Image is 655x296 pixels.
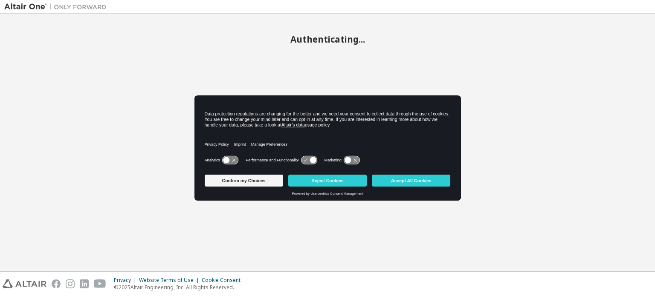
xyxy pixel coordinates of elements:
img: facebook.svg [52,279,61,288]
img: Altair One [4,3,111,11]
div: Website Terms of Use [139,277,202,284]
div: Cookie Consent [202,277,246,284]
img: instagram.svg [66,279,75,288]
img: linkedin.svg [80,279,89,288]
h2: Authenticating... [4,34,651,45]
img: altair_logo.svg [3,279,46,288]
p: © 2025 Altair Engineering, Inc. All Rights Reserved. [114,284,246,291]
div: Privacy [114,277,139,284]
img: youtube.svg [94,279,106,288]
